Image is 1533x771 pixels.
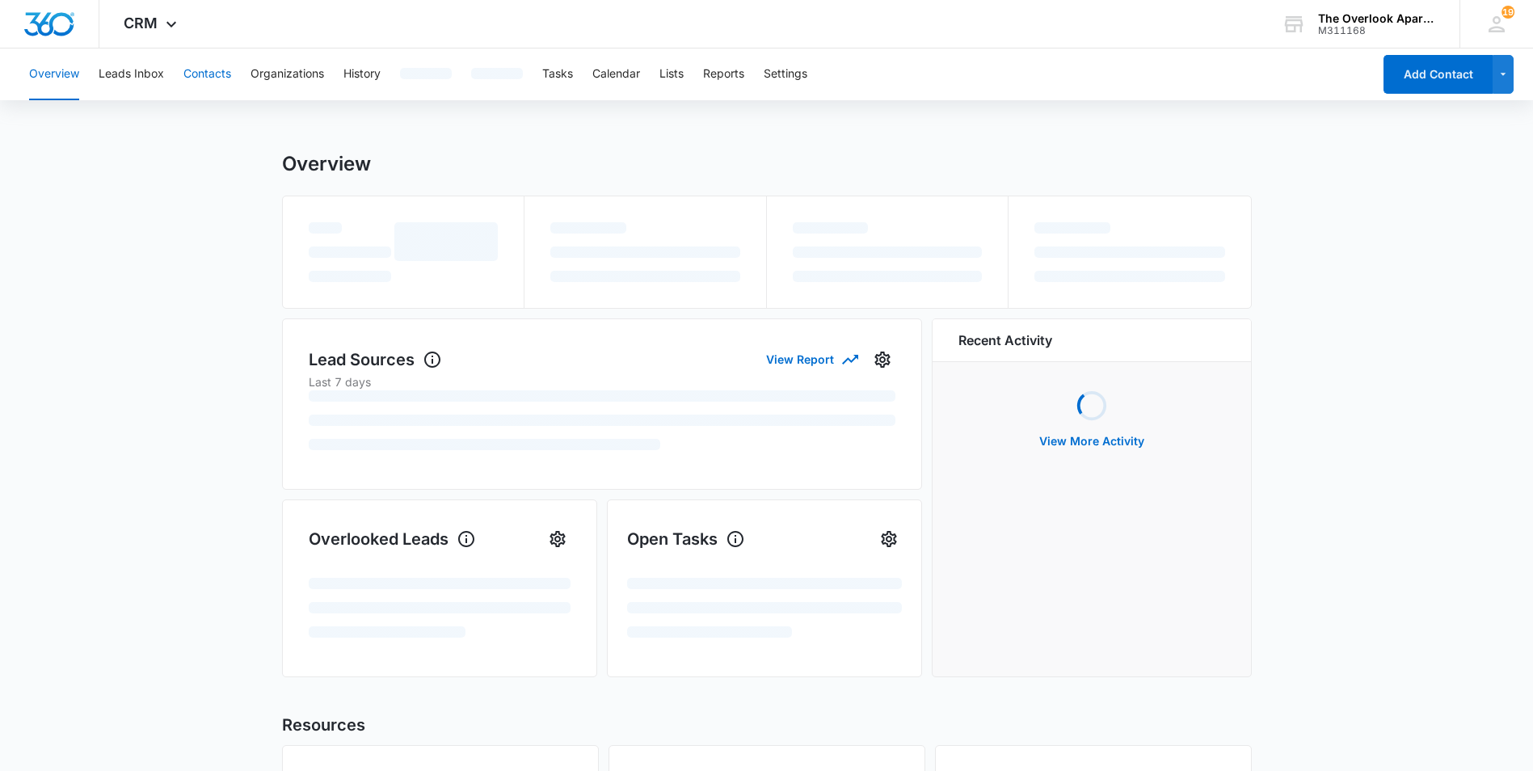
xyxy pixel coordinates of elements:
h1: Open Tasks [627,527,745,551]
p: Last 7 days [309,373,895,390]
button: Overview [29,48,79,100]
button: Settings [545,526,571,552]
span: 19 [1501,6,1514,19]
button: Settings [876,526,902,552]
button: View More Activity [1023,422,1160,461]
button: View Report [766,345,857,373]
h6: Recent Activity [958,331,1052,350]
span: CRM [124,15,158,32]
button: Organizations [251,48,324,100]
button: Contacts [183,48,231,100]
button: Leads Inbox [99,48,164,100]
h1: Overview [282,152,371,176]
h1: Overlooked Leads [309,527,476,551]
h1: Lead Sources [309,348,442,372]
div: notifications count [1501,6,1514,19]
button: Reports [703,48,744,100]
div: account name [1318,12,1436,25]
button: Calendar [592,48,640,100]
button: Lists [659,48,684,100]
button: Settings [764,48,807,100]
button: History [343,48,381,100]
div: account id [1318,25,1436,36]
button: Settings [870,347,895,373]
button: Tasks [542,48,573,100]
button: Add Contact [1383,55,1493,94]
h2: Resources [282,713,1252,737]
